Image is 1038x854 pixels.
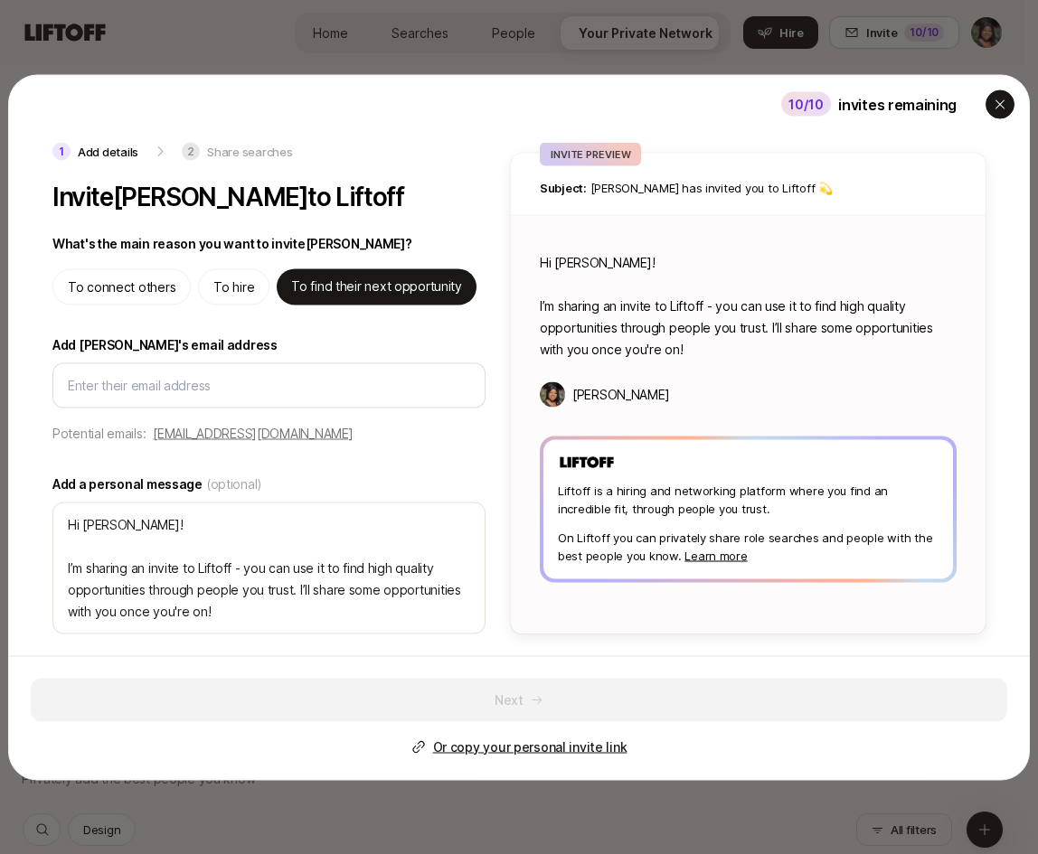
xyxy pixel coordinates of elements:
p: What's the main reason you want to invite [PERSON_NAME] ? [52,232,412,254]
p: Liftoff is a hiring and networking platform where you find an incredible fit, through people you ... [558,482,939,518]
p: Potential emails: [52,422,146,444]
img: Cynia [540,381,565,407]
img: Liftoff Logo [558,454,616,471]
button: [EMAIL_ADDRESS][DOMAIN_NAME] [153,422,353,444]
textarea: Hi [PERSON_NAME]! I’m sharing an invite to Liftoff - you can use it to find high quality opportun... [52,502,486,633]
p: On Liftoff you can privately share role searches and people with the best people you know. [558,529,939,565]
p: 1 [52,142,71,160]
p: To connect others [68,276,175,297]
p: Or copy your personal invite link [433,736,628,757]
div: 10 /10 [781,92,831,117]
p: Share searches [207,142,292,160]
p: INVITE PREVIEW [551,145,630,162]
label: Add a personal message [52,473,486,494]
button: Or copy your personal invite link [411,736,628,757]
p: Add details [78,142,138,160]
p: Invite [PERSON_NAME] to Liftoff [52,182,403,211]
p: To find their next opportunity [291,275,462,296]
p: Hi [PERSON_NAME]! I’m sharing an invite to Liftoff - you can use it to find high quality opportun... [540,251,957,360]
p: To hire [213,276,254,297]
p: [PERSON_NAME] has invited you to Liftoff 💫 [540,178,957,196]
input: Enter their email address [68,374,470,396]
span: (optional) [206,473,262,494]
a: Learn more [684,549,747,563]
p: 2 [182,142,200,160]
p: invites remaining [838,92,957,116]
p: [PERSON_NAME] [572,383,669,405]
label: Add [PERSON_NAME]'s email address [52,333,486,355]
span: Subject: [540,180,587,194]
